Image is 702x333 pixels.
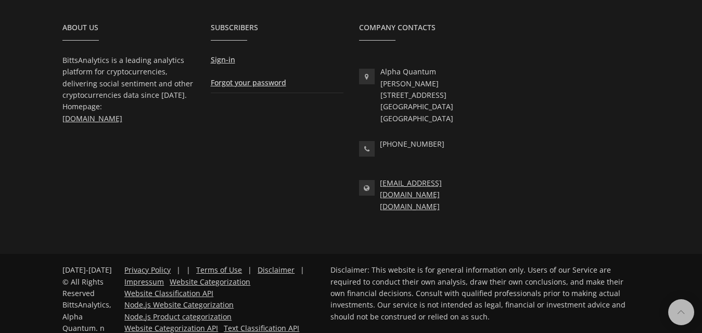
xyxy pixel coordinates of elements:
span: | [248,265,252,275]
p: [PHONE_NUMBER] [380,138,444,157]
a: Terms of Use [196,265,242,275]
a: Website Categorization [170,277,250,287]
a: Sign-in [211,55,235,65]
h2: About Us [62,22,195,33]
span: | [300,265,304,275]
a: Website Classification API [124,288,213,298]
a: Website Categorization API [124,323,218,333]
a: [DOMAIN_NAME] [380,201,440,211]
a: Node.js Product categorization [124,312,232,322]
h2: Company Contacts [359,22,492,33]
p: Alpha Quantum [PERSON_NAME][STREET_ADDRESS] [GEOGRAPHIC_DATA] [GEOGRAPHIC_DATA] [380,66,491,124]
a: Node.js Website Categorization [124,300,234,310]
span: | [176,265,181,275]
a: [DOMAIN_NAME] [62,113,122,123]
a: Text Classification API [224,323,299,333]
a: Impressum [124,277,164,287]
a: Disclaimer [258,265,295,275]
p: BittsAnalytics is a leading analytics platform for cryptocurrencies, delivering social sentiment ... [62,55,195,124]
a: Forgot your password [211,78,286,87]
a: Privacy Policy [124,265,171,275]
h2: Subscribers [211,22,343,33]
a: [EMAIL_ADDRESS][DOMAIN_NAME] [380,178,442,199]
span: | [186,265,190,275]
